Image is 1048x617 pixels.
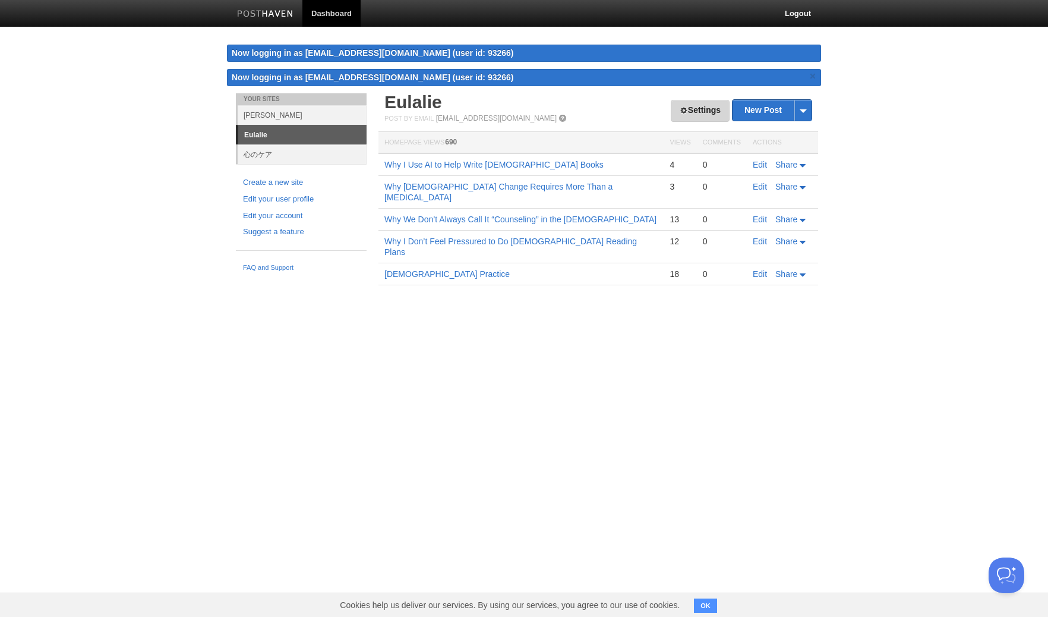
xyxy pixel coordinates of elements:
[703,269,741,279] div: 0
[384,115,434,122] span: Post by Email
[384,269,510,279] a: [DEMOGRAPHIC_DATA] Practice
[243,193,359,206] a: Edit your user profile
[753,160,767,169] a: Edit
[747,132,818,154] th: Actions
[243,226,359,238] a: Suggest a feature
[989,558,1024,593] iframe: Help Scout Beacon - Open
[753,269,767,279] a: Edit
[384,182,613,202] a: Why [DEMOGRAPHIC_DATA] Change Requires More Than a [MEDICAL_DATA]
[384,160,604,169] a: Why I Use AI to Help Write [DEMOGRAPHIC_DATA] Books
[238,125,367,144] a: Eulalie
[378,132,664,154] th: Homepage Views
[694,599,717,613] button: OK
[445,138,457,146] span: 690
[753,215,767,224] a: Edit
[384,215,656,224] a: Why We Don’t Always Call It “Counseling” in the [DEMOGRAPHIC_DATA]
[670,236,690,247] div: 12
[775,237,797,246] span: Share
[753,237,767,246] a: Edit
[328,593,692,617] span: Cookies help us deliver our services. By using our services, you agree to our use of cookies.
[243,210,359,222] a: Edit your account
[238,105,367,125] a: [PERSON_NAME]
[671,100,730,122] a: Settings
[670,159,690,170] div: 4
[703,159,741,170] div: 0
[775,269,797,279] span: Share
[664,132,696,154] th: Views
[703,236,741,247] div: 0
[384,92,442,112] a: Eulalie
[238,144,367,164] a: 心のケア
[807,69,818,84] a: ×
[237,10,293,19] img: Posthaven-bar
[775,160,797,169] span: Share
[703,214,741,225] div: 0
[384,237,637,257] a: Why I Don’t Feel Pressured to Do [DEMOGRAPHIC_DATA] Reading Plans
[775,182,797,191] span: Share
[243,263,359,273] a: FAQ and Support
[243,177,359,189] a: Create a new site
[670,214,690,225] div: 13
[236,93,367,105] li: Your Sites
[436,114,557,122] a: [EMAIL_ADDRESS][DOMAIN_NAME]
[733,100,812,121] a: New Post
[232,73,513,82] span: Now logging in as [EMAIL_ADDRESS][DOMAIN_NAME] (user id: 93266)
[775,215,797,224] span: Share
[697,132,747,154] th: Comments
[227,45,821,62] div: Now logging in as [EMAIL_ADDRESS][DOMAIN_NAME] (user id: 93266)
[703,181,741,192] div: 0
[753,182,767,191] a: Edit
[670,181,690,192] div: 3
[670,269,690,279] div: 18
